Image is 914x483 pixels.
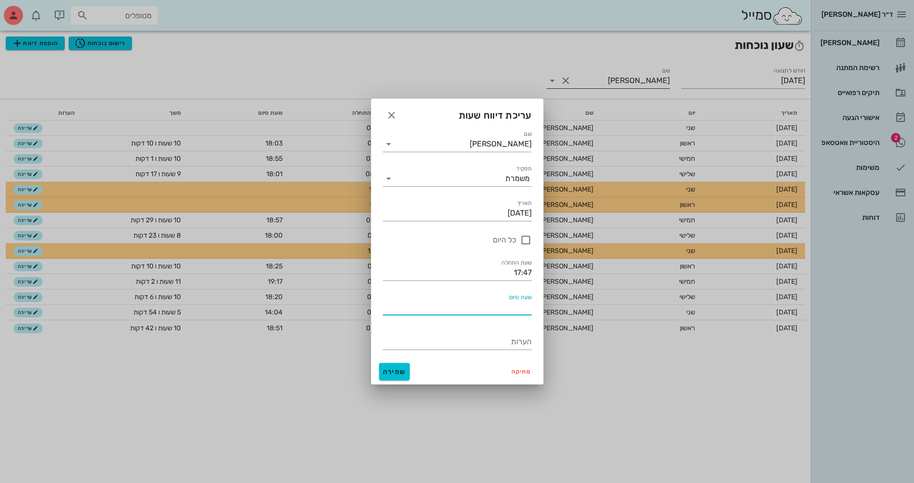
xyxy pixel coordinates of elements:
label: תאריך [516,200,532,207]
label: שעת סיום [509,294,531,301]
div: תפקידמשמרת [383,171,532,186]
label: תפקיד [516,165,531,172]
span: שמירה [383,368,406,376]
label: שעת התחלה [501,259,532,266]
button: מחיקה [508,365,535,378]
div: עריכת דיווח שעות [371,99,543,129]
label: שם [524,131,532,138]
button: שמירה [379,363,410,380]
label: כל היום [383,235,516,245]
div: משמרת [505,174,530,183]
span: מחיקה [511,368,531,375]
